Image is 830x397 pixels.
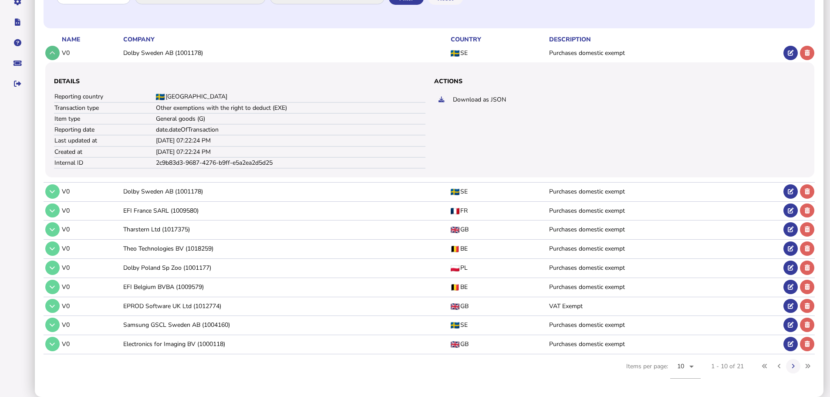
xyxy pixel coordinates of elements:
div: SE [451,187,547,196]
td: V0 [60,201,121,219]
td: Purchases domestic exempt [547,221,782,238]
button: Tax code details [45,46,60,60]
div: SE [451,321,547,329]
td: Purchases domestic exempt [547,259,782,277]
td: Item type [54,113,155,124]
td: 2c9b83d3-9687-4276-b9ff-e5a2ea2d5d25 [155,157,425,168]
button: Tax code details [45,318,60,332]
td: Electronics for Imaging BV (1000118) [121,335,449,353]
button: First page [758,359,772,373]
button: Delete tax code [800,280,814,294]
div: Download as JSON [453,95,806,104]
img: BE flag [451,246,459,252]
td: Dolby Sweden AB (1001178) [121,44,449,62]
h3: Details [54,77,425,85]
td: V0 [60,297,121,315]
td: EFI Belgium BVBA (1009579) [121,278,449,295]
button: Tax code details [45,280,60,294]
td: Purchases domestic exempt [547,240,782,258]
div: Items per page: [626,354,701,388]
button: Tax code details [45,204,60,218]
button: Previous page [772,359,786,373]
div: GB [451,340,547,348]
button: Tax code details [45,222,60,237]
td: V0 [60,335,121,353]
button: Delete tax code [800,299,814,313]
div: FR [451,207,547,215]
button: Edit tax code [783,280,798,294]
button: Delete tax code [800,184,814,199]
button: Edit tax code [783,204,798,218]
button: Tax code details [45,261,60,275]
td: Last updated at [54,135,155,146]
th: Description [547,35,782,44]
img: GB flag [451,227,459,233]
button: Edit tax code [783,337,798,351]
td: Other exemptions with the right to deduct (EXE) [155,102,425,113]
button: Tax code details [45,299,60,313]
button: Edit tax code [783,222,798,237]
button: Edit tax code [783,46,798,60]
th: Name [60,35,121,44]
button: Sign out [8,75,27,93]
img: SE flag [156,94,165,100]
button: Tax code details [45,184,60,199]
img: SE flag [451,189,459,195]
div: PL [451,264,547,272]
span: 10 [677,362,685,370]
button: Delete tax code [800,241,814,256]
button: Delete tax code [800,337,814,351]
td: [GEOGRAPHIC_DATA] [155,92,425,102]
td: Reporting date [54,124,155,135]
td: V0 [60,259,121,277]
div: GB [451,225,547,234]
img: GB flag [451,303,459,310]
td: Purchases domestic exempt [547,278,782,295]
div: GB [451,302,547,310]
td: [DATE] 07:22:24 PM [155,146,425,157]
img: SE flag [451,322,459,329]
button: Edit tax code [783,184,798,199]
td: V0 [60,182,121,200]
button: Edit tax code [783,261,798,275]
button: Next page [786,359,800,373]
td: V0 [60,44,121,62]
img: GB flag [451,341,459,348]
td: VAT Exempt [547,297,782,315]
div: BE [451,283,547,291]
td: Created at [54,146,155,157]
button: Help pages [8,34,27,52]
td: [DATE] 07:22:24 PM [155,135,425,146]
button: Export tax code in JSON format [434,93,449,107]
img: SE flag [451,50,459,57]
td: Purchases domestic exempt [547,201,782,219]
mat-form-field: Change page size [670,354,701,388]
button: Developer hub links [8,13,27,31]
td: Tharstern Ltd (1017375) [121,221,449,238]
td: General goods (G) [155,113,425,124]
td: V0 [60,278,121,295]
img: FR flag [451,208,459,214]
h3: Actions [434,77,806,85]
button: Delete tax code [800,46,814,60]
td: Transaction type [54,102,155,113]
div: BE [451,244,547,253]
td: EFI France SARL (1009580) [121,201,449,219]
td: Theo Technologies BV (1018259) [121,240,449,258]
td: date.dateOfTransaction [155,124,425,135]
td: V0 [60,240,121,258]
td: Dolby Sweden AB (1001178) [121,182,449,200]
td: Purchases domestic exempt [547,316,782,334]
td: Purchases domestic exempt [547,182,782,200]
button: Edit tax code [783,241,798,256]
div: 1 - 10 of 21 [711,362,744,370]
div: Country [451,35,547,44]
td: Purchases domestic exempt [547,44,782,62]
img: PL flag [451,265,459,271]
button: Tax code details [45,337,60,351]
td: Samsung GSCL Sweden AB (1004160) [121,316,449,334]
th: Company [121,35,449,44]
button: Edit tax code [783,299,798,313]
td: V0 [60,221,121,238]
td: V0 [60,316,121,334]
